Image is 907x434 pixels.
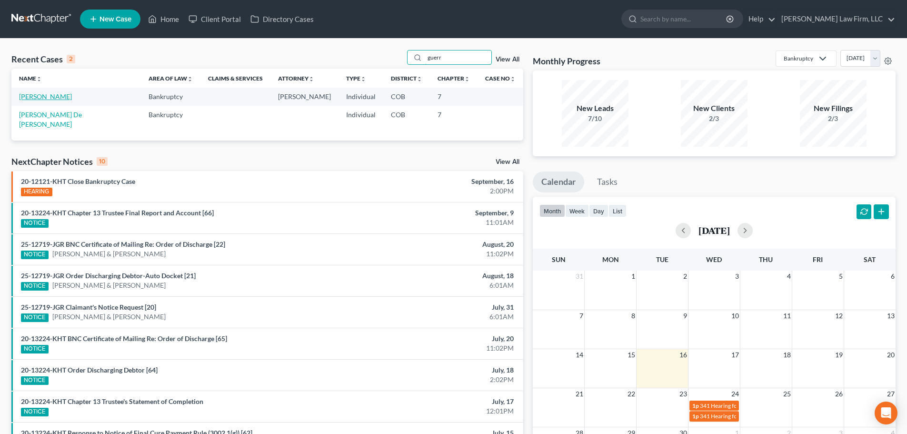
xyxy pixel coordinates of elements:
a: Tasks [588,172,626,192]
a: 25-12719-JGR Claimant's Notice Request [20] [21,303,156,311]
a: 20-13224-KHT Chapter 13 Trustee's Statement of Completion [21,397,203,405]
span: 9 [682,310,688,322]
i: unfold_more [417,76,422,82]
span: 3 [734,271,740,282]
a: 25-12719-JGR Order Discharging Debtor-Auto Docket [21] [21,272,196,280]
a: 20-12121-KHT Close Bankruptcy Case [21,177,135,185]
span: 14 [575,349,584,361]
span: Fri [813,255,823,263]
div: July, 17 [356,397,514,406]
i: unfold_more [36,76,42,82]
span: 19 [834,349,844,361]
span: 6 [890,271,896,282]
div: 2/3 [800,114,867,123]
span: New Case [100,16,131,23]
span: 341 Hearing for [PERSON_NAME] [700,402,785,409]
span: 18 [782,349,792,361]
a: [PERSON_NAME] [19,92,72,101]
span: Sat [864,255,876,263]
a: Directory Cases [246,10,319,28]
span: 4 [786,271,792,282]
span: 23 [678,388,688,400]
a: 25-12719-JGR BNC Certificate of Mailing Re: Order of Discharge [22] [21,240,225,248]
div: NOTICE [21,251,49,259]
span: 1p [692,413,699,420]
a: Districtunfold_more [391,75,422,82]
a: Chapterunfold_more [438,75,470,82]
button: day [589,204,608,217]
span: Thu [759,255,773,263]
span: Tue [656,255,668,263]
span: 22 [627,388,636,400]
a: Case Nounfold_more [485,75,516,82]
div: 11:01AM [356,218,514,227]
i: unfold_more [187,76,193,82]
div: Bankruptcy [784,54,813,62]
button: month [539,204,565,217]
div: September, 9 [356,208,514,218]
td: Individual [339,106,383,133]
div: NOTICE [21,282,49,291]
a: [PERSON_NAME] Law Firm, LLC [777,10,895,28]
div: NOTICE [21,313,49,322]
a: [PERSON_NAME] & [PERSON_NAME] [52,249,166,259]
span: 17 [730,349,740,361]
a: [PERSON_NAME] & [PERSON_NAME] [52,281,166,290]
span: 15 [627,349,636,361]
span: 341 Hearing for Sell, [PERSON_NAME] & [PERSON_NAME] [700,413,847,420]
div: July, 18 [356,365,514,375]
td: COB [383,106,430,133]
button: week [565,204,589,217]
td: COB [383,88,430,105]
span: 2 [682,271,688,282]
i: unfold_more [464,76,470,82]
div: HEARING [21,188,52,196]
div: New Leads [562,103,628,114]
div: 12:01PM [356,406,514,416]
a: Typeunfold_more [346,75,366,82]
div: 2/3 [681,114,748,123]
span: 26 [834,388,844,400]
a: Client Portal [184,10,246,28]
a: Help [744,10,776,28]
span: 1p [692,402,699,409]
div: Open Intercom Messenger [875,402,897,424]
span: 16 [678,349,688,361]
td: Bankruptcy [141,88,200,105]
a: View All [496,159,519,165]
td: Bankruptcy [141,106,200,133]
span: 12 [834,310,844,322]
div: NOTICE [21,408,49,416]
div: 2:02PM [356,375,514,384]
div: July, 31 [356,303,514,312]
span: 7 [578,310,584,322]
span: 10 [730,310,740,322]
h3: Monthly Progress [533,55,600,67]
div: 6:01AM [356,281,514,290]
span: 5 [838,271,844,282]
a: 20-13224-KHT Chapter 13 Trustee Final Report and Account [66] [21,209,214,217]
div: 7/10 [562,114,628,123]
a: 20-13224-KHT BNC Certificate of Mailing Re: Order of Discharge [65] [21,334,227,343]
a: Area of Lawunfold_more [149,75,193,82]
i: unfold_more [360,76,366,82]
div: 2:00PM [356,186,514,196]
span: 31 [575,271,584,282]
span: 27 [886,388,896,400]
span: 8 [630,310,636,322]
span: 25 [782,388,792,400]
button: list [608,204,627,217]
td: 7 [430,88,478,105]
div: New Clients [681,103,748,114]
a: [PERSON_NAME] & [PERSON_NAME] [52,312,166,322]
i: unfold_more [510,76,516,82]
h2: [DATE] [698,225,730,235]
a: Calendar [533,172,584,192]
div: Recent Cases [11,53,75,65]
div: 11:02PM [356,249,514,259]
span: 1 [630,271,636,282]
a: [PERSON_NAME] De [PERSON_NAME] [19,111,82,128]
div: New Filings [800,103,867,114]
input: Search by name... [640,10,728,28]
div: August, 18 [356,271,514,281]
